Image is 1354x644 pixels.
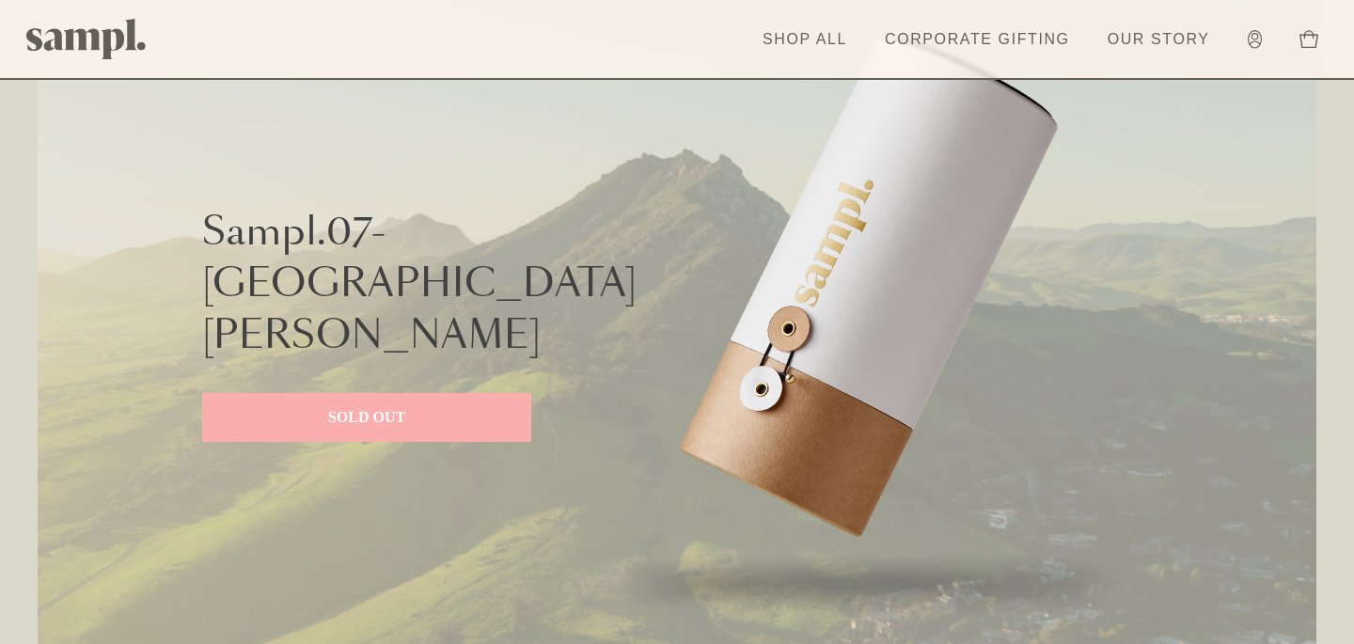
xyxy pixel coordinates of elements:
[221,406,512,429] p: SOLD OUT
[753,19,857,60] a: Shop All
[202,393,531,442] a: SOLD OUT
[26,19,147,59] img: Sampl logo
[875,19,1079,60] a: Corporate Gifting
[202,208,638,259] p: Sampl.07-
[202,259,638,363] p: [GEOGRAPHIC_DATA][PERSON_NAME]
[1098,19,1220,60] a: Our Story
